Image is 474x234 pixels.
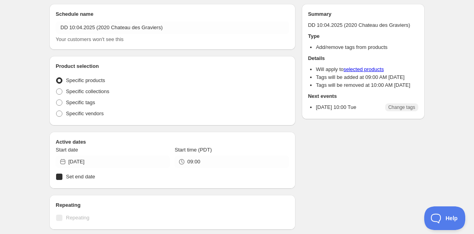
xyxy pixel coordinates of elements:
[308,21,418,29] p: DD 10:04.2025 (2020 Chateau des Graviers)
[316,81,418,89] li: Tags will be removed at 10:00 AM [DATE]
[308,92,418,100] h2: Next events
[56,10,289,18] h2: Schedule name
[56,62,289,70] h2: Product selection
[66,215,89,221] span: Repeating
[56,201,289,209] h2: Repeating
[66,174,95,180] span: Set end date
[424,206,466,230] iframe: Toggle Customer Support
[175,147,212,153] span: Start time (PDT)
[66,110,103,116] span: Specific vendors
[316,103,356,111] p: [DATE] 10:00 Tue
[66,88,109,94] span: Specific collections
[316,43,418,51] li: Add/remove tags from products
[66,99,95,105] span: Specific tags
[308,54,418,62] h2: Details
[56,138,289,146] h2: Active dates
[308,32,418,40] h2: Type
[316,73,418,81] li: Tags will be added at 09:00 AM [DATE]
[344,66,384,72] a: selected products
[388,104,415,110] span: Change tags
[56,36,124,42] span: Your customers won't see this
[308,10,418,18] h2: Summary
[66,77,105,83] span: Specific products
[316,66,418,73] li: Will apply to
[56,147,78,153] span: Start date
